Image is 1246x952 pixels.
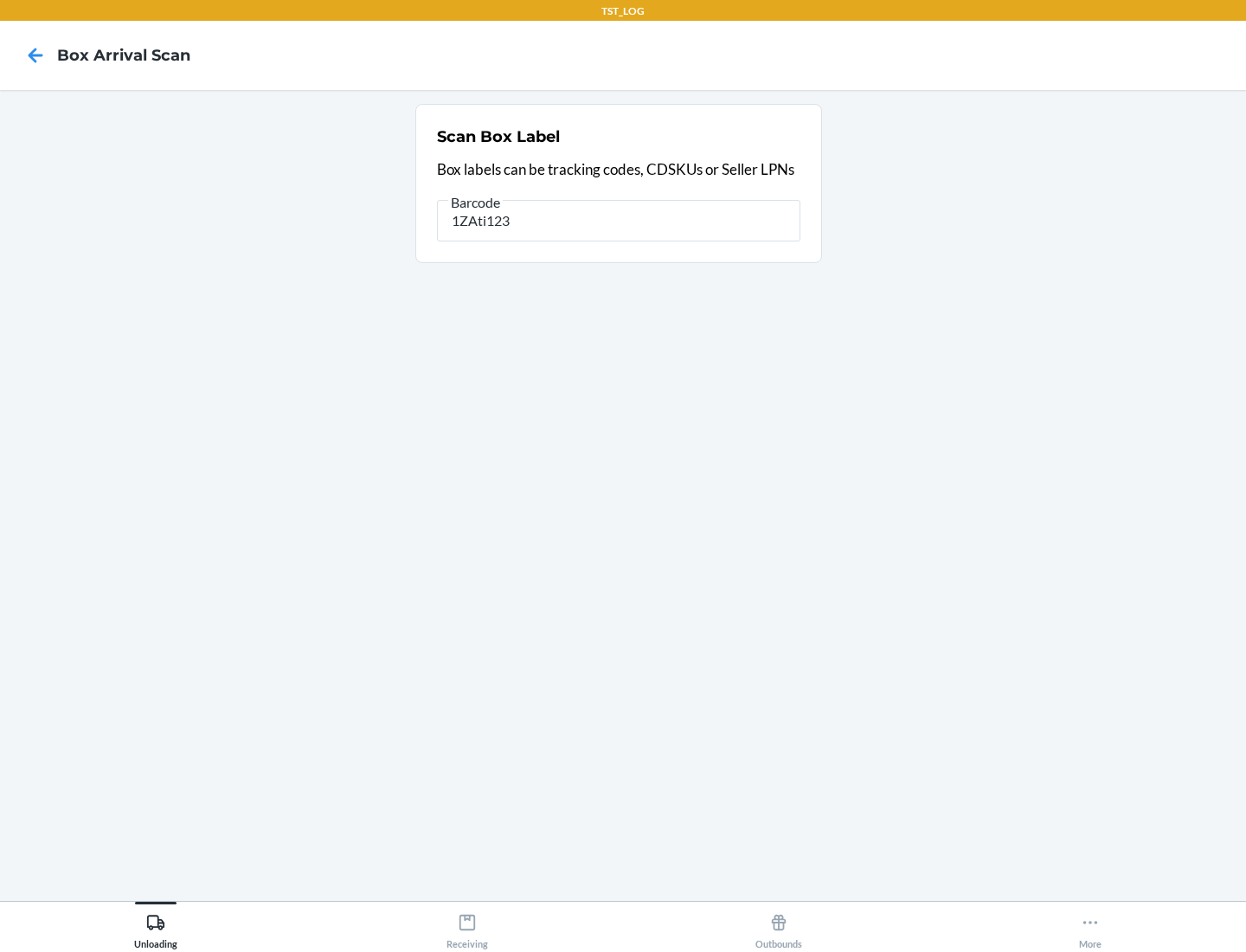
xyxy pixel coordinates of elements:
[57,44,190,67] h4: Box Arrival Scan
[446,906,488,949] div: Receiving
[437,200,800,241] input: Barcode
[755,906,802,949] div: Outbounds
[934,902,1246,949] button: More
[311,902,623,949] button: Receiving
[134,906,177,949] div: Unloading
[437,125,560,148] h2: Scan Box Label
[448,194,503,211] span: Barcode
[623,902,934,949] button: Outbounds
[1079,906,1101,949] div: More
[601,3,645,19] p: TST_LOG
[437,158,800,181] p: Box labels can be tracking codes, CDSKUs or Seller LPNs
